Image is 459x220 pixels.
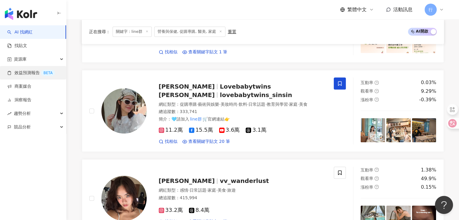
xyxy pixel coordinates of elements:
span: question-circle [375,185,379,189]
span: 3.6萬 [219,127,240,133]
div: 總追蹤數 ： 333,741 [159,109,327,115]
span: 找相似 [165,139,177,145]
span: 查看關鍵字貼文 20 筆 [188,139,230,145]
span: 活動訊息 [393,7,413,12]
span: · [265,102,266,107]
span: 漲粉率 [361,185,373,190]
span: [PERSON_NAME] [159,83,215,90]
span: 3.1萬 [246,127,266,133]
span: 日常話題 [190,188,206,193]
span: question-circle [375,80,379,85]
span: 美妝時尚 [220,102,237,107]
span: [PERSON_NAME] [159,177,215,184]
a: KOL Avatar[PERSON_NAME]Lovebabytwins [PERSON_NAME]lovebabytwins_sinsin網紅類型：促購導購·藝術與娛樂·美妝時尚·飲料·日常話... [82,70,444,152]
span: 關鍵字：line群 [113,27,152,37]
span: lovebabytwins_sinsin [220,91,292,99]
span: 互動率 [361,80,373,85]
a: 找相似 [159,139,177,145]
span: 11.2萬 [159,127,183,133]
span: · [188,188,190,193]
span: 藝術與娛樂 [198,102,219,107]
span: · [197,102,198,107]
span: · [206,188,208,193]
span: · [219,102,220,107]
span: 找相似 [165,49,177,55]
div: 1.38% [421,167,436,173]
span: · [226,188,227,193]
span: 趨勢分析 [14,107,31,120]
span: 美食 [218,188,226,193]
span: vv_wanderlust [220,177,269,184]
a: searchAI 找網紅 [7,29,33,35]
span: question-circle [375,97,379,102]
span: 資源庫 [14,52,27,66]
span: 繁體中文 [347,6,367,13]
span: question-circle [375,168,379,172]
span: 33.2萬 [159,207,183,213]
a: 效益預測報告BETA [7,70,55,76]
span: question-circle [375,89,379,93]
span: 促購導購 [180,102,197,107]
div: 49.9% [421,175,436,182]
span: 簡介 ： [159,116,230,122]
span: 8.4萬 [189,207,210,213]
span: 🛒官網連結👉 [202,117,230,121]
iframe: Help Scout Beacon - Open [435,196,453,214]
span: 查看關鍵字貼文 1 筆 [188,49,228,55]
img: post-image [361,118,385,143]
span: 漲粉率 [361,97,373,102]
span: 互動率 [361,168,373,172]
div: 總追蹤數 ： 415,994 [159,195,327,201]
span: question-circle [375,176,379,181]
div: 9.29% [421,88,436,95]
div: 0.03% [421,79,436,86]
div: 網紅類型 ： [159,102,327,108]
span: 行 [429,6,433,13]
span: · [216,188,217,193]
span: · [247,102,248,107]
span: 觀看率 [361,176,373,181]
span: 🩵請加入 [171,117,189,121]
img: logo [5,8,37,20]
span: 營養與保健, 促購導購, 醫美, 家庭 [154,27,225,37]
a: 洞察報告 [7,97,31,103]
span: 觀看率 [361,89,373,93]
a: 查看關鍵字貼文 1 筆 [182,49,228,55]
span: 感情 [180,188,188,193]
span: 家庭 [289,102,298,107]
span: 教育與學習 [267,102,288,107]
span: Lovebabytwins [PERSON_NAME] [159,83,271,99]
span: 飲料 [239,102,247,107]
div: 網紅類型 ： [159,187,327,193]
span: · [298,102,299,107]
mark: line群 [189,116,203,122]
div: 0.15% [421,184,436,190]
span: 15.5萬 [189,127,213,133]
span: 日常話題 [248,102,265,107]
span: · [288,102,289,107]
span: 旅遊 [227,188,236,193]
img: KOL Avatar [101,88,147,134]
div: -0.39% [419,96,436,103]
span: · [237,102,238,107]
a: 找貼文 [7,43,27,49]
a: 商案媒合 [7,83,31,90]
img: post-image [412,118,436,143]
span: 家庭 [208,188,216,193]
span: rise [7,112,11,116]
img: post-image [386,118,411,143]
span: 正在搜尋 ： [89,29,110,34]
span: 競品分析 [14,120,31,134]
a: 找相似 [159,49,177,55]
span: 美食 [299,102,308,107]
div: 重置 [228,29,236,34]
a: 查看關鍵字貼文 20 筆 [182,139,230,145]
